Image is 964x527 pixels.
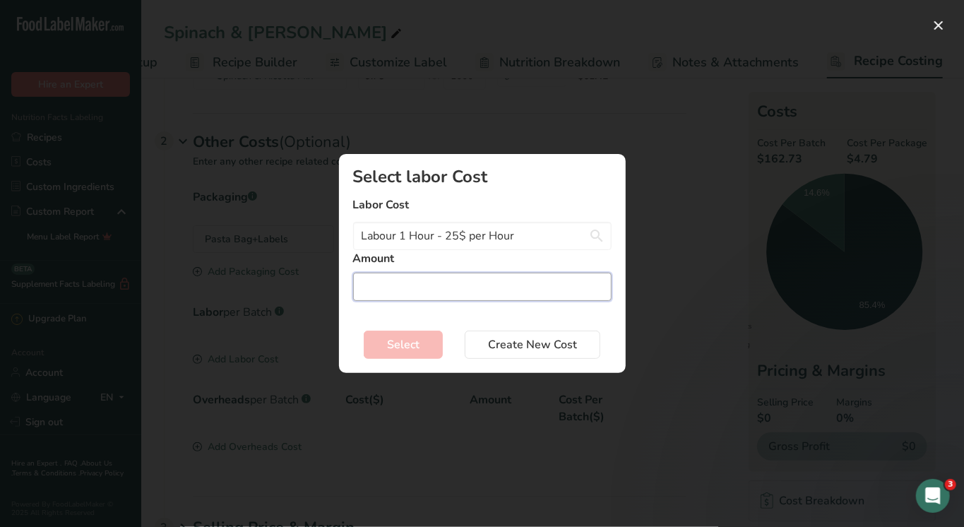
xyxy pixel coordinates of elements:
[364,331,443,359] button: Select
[387,336,419,353] span: Select
[916,479,950,513] iframe: Intercom live chat
[353,222,612,250] input: Select from existing labor costs
[945,479,956,490] span: 3
[353,196,612,213] label: Labor Cost
[353,250,612,267] label: Amount
[488,336,577,353] span: Create New Cost
[353,168,612,185] div: Select labor Cost
[465,331,600,359] button: Create New Cost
